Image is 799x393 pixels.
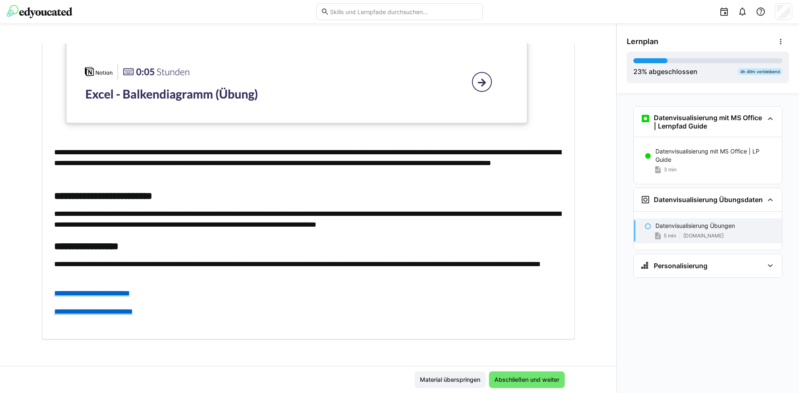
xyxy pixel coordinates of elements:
div: % abgeschlossen [633,67,697,77]
button: Abschließen und weiter [489,371,565,388]
span: 5 min [664,232,676,239]
p: Datenvisualisierung mit MS Office | LP Guide [655,147,775,164]
span: Lernplan [627,37,658,46]
span: 23 [633,67,642,76]
input: Skills und Lernpfade durchsuchen… [329,8,478,15]
h3: Personalisierung [654,262,707,270]
span: 3 min [664,166,677,173]
span: Material überspringen [419,376,481,384]
div: 4h 49m verbleibend [738,68,782,75]
span: Abschließen und weiter [493,376,561,384]
button: Material überspringen [414,371,486,388]
h3: Datenvisualisierung Übungsdaten [654,195,763,204]
span: [DOMAIN_NAME] [683,232,724,239]
h3: Datenvisualisierung mit MS Office | Lernpfad Guide [654,114,764,130]
p: Datenvisualisierung Übungen [655,222,735,230]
